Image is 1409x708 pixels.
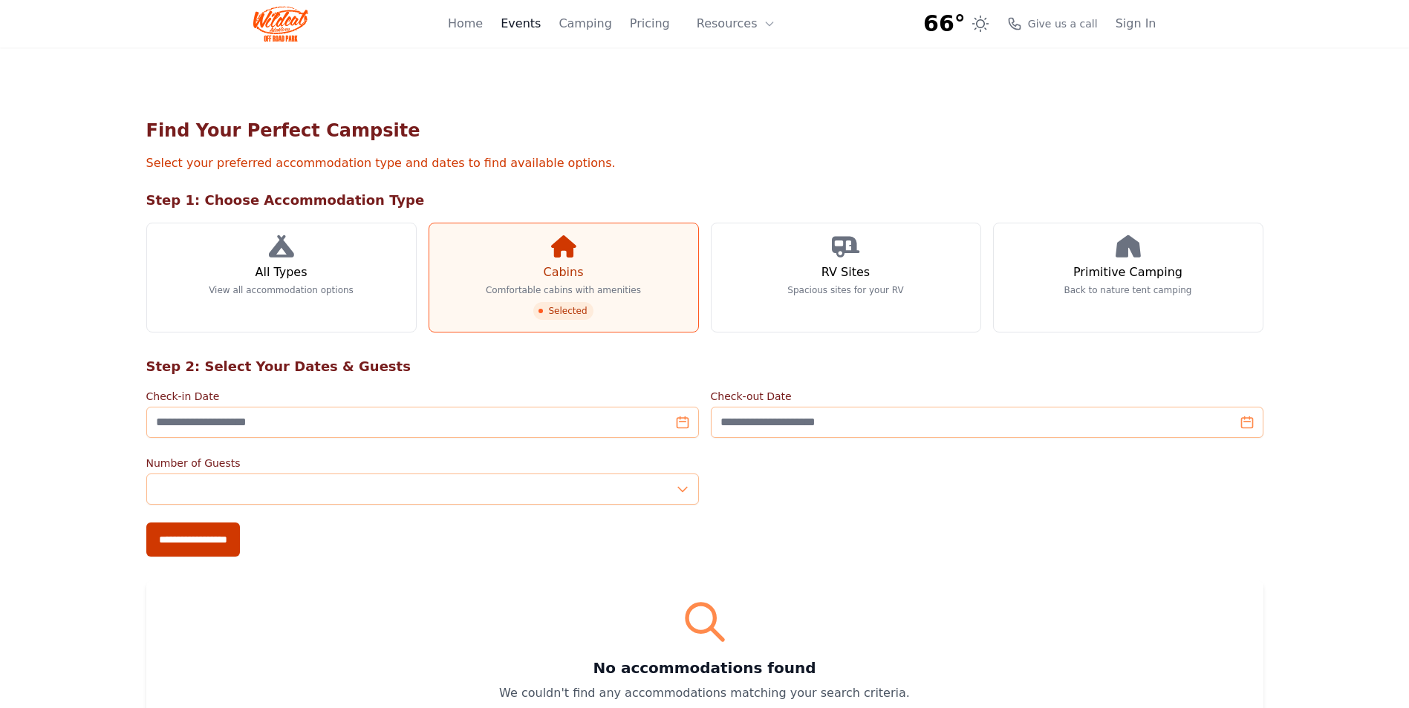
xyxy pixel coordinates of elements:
[711,223,981,332] a: RV Sites Spacious sites for your RV
[1064,284,1192,296] p: Back to nature tent camping
[164,658,1246,678] h3: No accommodations found
[253,6,309,42] img: Wildcat Logo
[1116,15,1156,33] a: Sign In
[688,9,784,39] button: Resources
[146,190,1263,211] h2: Step 1: Choose Accommodation Type
[146,223,417,332] a: All Types View all accommodation options
[787,284,903,296] p: Spacious sites for your RV
[164,684,1246,702] p: We couldn't find any accommodations matching your search criteria.
[146,154,1263,172] p: Select your preferred accommodation type and dates to find available options.
[255,263,307,281] h3: All Types
[630,15,670,33] a: Pricing
[1007,16,1098,31] a: Give us a call
[559,15,611,33] a: Camping
[501,15,541,33] a: Events
[923,10,966,37] span: 66°
[146,356,1263,377] h2: Step 2: Select Your Dates & Guests
[1073,263,1182,281] h3: Primitive Camping
[146,456,699,471] label: Number of Guests
[209,284,354,296] p: View all accommodation options
[533,302,593,320] span: Selected
[146,119,1263,142] h1: Find Your Perfect Campsite
[821,263,870,281] h3: RV Sites
[448,15,483,33] a: Home
[486,284,641,296] p: Comfortable cabins with amenities
[146,389,699,404] label: Check-in Date
[993,223,1263,332] a: Primitive Camping Back to nature tent camping
[543,263,583,281] h3: Cabins
[1028,16,1098,31] span: Give us a call
[711,389,1263,404] label: Check-out Date
[429,223,699,332] a: Cabins Comfortable cabins with amenities Selected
